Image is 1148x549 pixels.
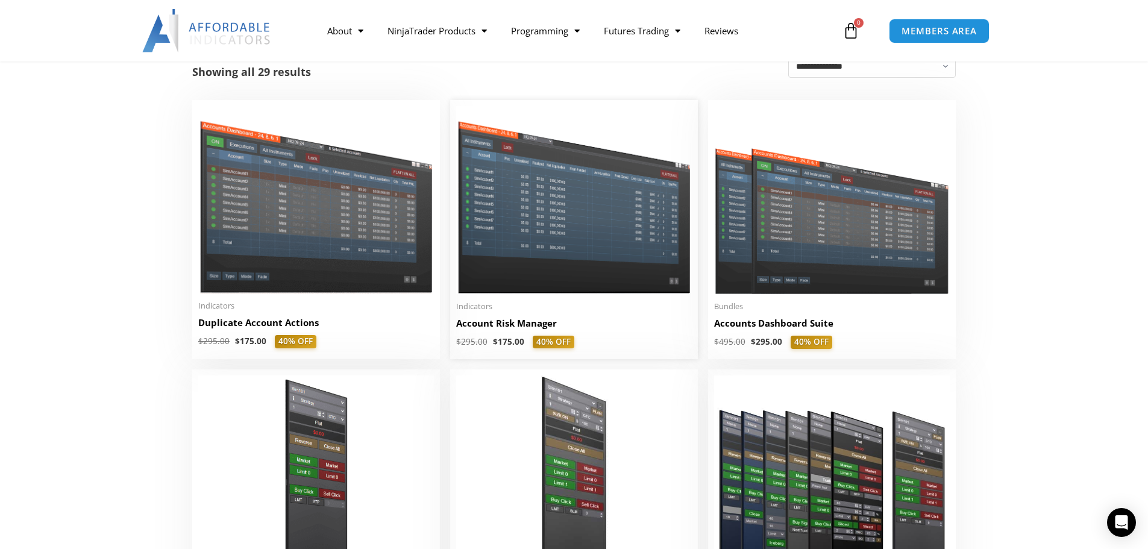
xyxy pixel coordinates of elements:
[456,317,692,336] a: Account Risk Manager
[456,317,692,330] h2: Account Risk Manager
[235,336,266,347] bdi: 175.00
[788,55,956,78] select: Shop order
[456,336,488,347] bdi: 295.00
[714,106,950,294] img: Accounts Dashboard Suite
[714,336,719,347] span: $
[198,316,434,329] h2: Duplicate Account Actions
[714,317,950,336] a: Accounts Dashboard Suite
[692,17,750,45] a: Reviews
[192,66,311,77] p: Showing all 29 results
[375,17,499,45] a: NinjaTrader Products
[751,336,756,347] span: $
[198,316,434,335] a: Duplicate Account Actions
[592,17,692,45] a: Futures Trading
[456,336,461,347] span: $
[714,317,950,330] h2: Accounts Dashboard Suite
[854,18,864,28] span: 0
[902,27,977,36] span: MEMBERS AREA
[198,301,434,311] span: Indicators
[198,106,434,293] img: Duplicate Account Actions
[791,336,832,349] span: 40% OFF
[751,336,782,347] bdi: 295.00
[889,19,990,43] a: MEMBERS AREA
[456,301,692,312] span: Indicators
[198,336,203,347] span: $
[533,336,574,349] span: 40% OFF
[493,336,498,347] span: $
[714,301,950,312] span: Bundles
[198,336,230,347] bdi: 295.00
[499,17,592,45] a: Programming
[275,335,316,348] span: 40% OFF
[142,9,272,52] img: LogoAI | Affordable Indicators – NinjaTrader
[824,13,877,48] a: 0
[235,336,240,347] span: $
[315,17,375,45] a: About
[456,106,692,293] img: Account Risk Manager
[493,336,524,347] bdi: 175.00
[714,336,745,347] bdi: 495.00
[1107,508,1136,537] div: Open Intercom Messenger
[315,17,839,45] nav: Menu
